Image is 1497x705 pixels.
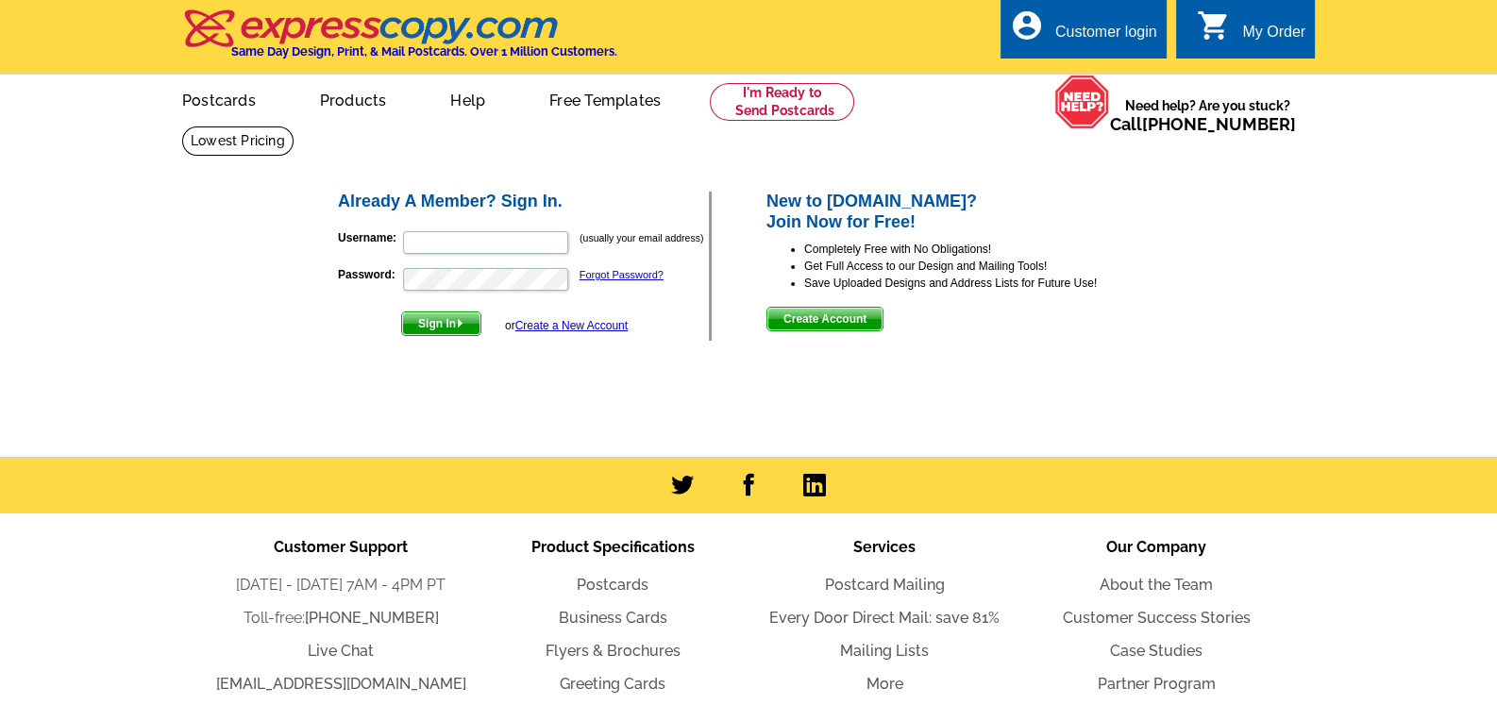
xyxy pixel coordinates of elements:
[767,308,883,330] span: Create Account
[456,319,464,327] img: button-next-arrow-white.png
[401,311,481,336] button: Sign In
[1054,75,1110,129] img: help
[152,76,286,121] a: Postcards
[580,269,664,280] a: Forgot Password?
[866,675,903,693] a: More
[1106,538,1206,556] span: Our Company
[338,192,709,212] h2: Already A Member? Sign In.
[1010,21,1157,44] a: account_circle Customer login
[305,609,439,627] a: [PHONE_NUMBER]
[1063,609,1251,627] a: Customer Success Stories
[402,312,480,335] span: Sign In
[804,241,1162,258] li: Completely Free with No Obligations!
[546,642,681,660] a: Flyers & Brochures
[580,232,703,243] small: (usually your email address)
[216,675,466,693] a: [EMAIL_ADDRESS][DOMAIN_NAME]
[766,192,1162,232] h2: New to [DOMAIN_NAME]? Join Now for Free!
[505,317,628,334] div: or
[338,266,401,283] label: Password:
[205,574,477,596] li: [DATE] - [DATE] 7AM - 4PM PT
[1110,642,1203,660] a: Case Studies
[840,642,929,660] a: Mailing Lists
[290,76,417,121] a: Products
[182,23,617,59] a: Same Day Design, Print, & Mail Postcards. Over 1 Million Customers.
[1110,96,1305,134] span: Need help? Are you stuck?
[769,609,1000,627] a: Every Door Direct Mail: save 81%
[1242,24,1305,50] div: My Order
[804,258,1162,275] li: Get Full Access to our Design and Mailing Tools!
[766,307,883,331] button: Create Account
[515,319,628,332] a: Create a New Account
[853,538,916,556] span: Services
[804,275,1162,292] li: Save Uploaded Designs and Address Lists for Future Use!
[519,76,691,121] a: Free Templates
[1232,646,1497,705] iframe: LiveChat chat widget
[231,44,617,59] h4: Same Day Design, Print, & Mail Postcards. Over 1 Million Customers.
[338,229,401,246] label: Username:
[531,538,695,556] span: Product Specifications
[560,675,665,693] a: Greeting Cards
[1197,21,1305,44] a: shopping_cart My Order
[1098,675,1216,693] a: Partner Program
[308,642,374,660] a: Live Chat
[577,576,648,594] a: Postcards
[274,538,408,556] span: Customer Support
[1197,8,1231,42] i: shopping_cart
[825,576,945,594] a: Postcard Mailing
[1100,576,1213,594] a: About the Team
[205,607,477,629] li: Toll-free:
[559,609,667,627] a: Business Cards
[420,76,515,121] a: Help
[1110,114,1296,134] span: Call
[1142,114,1296,134] a: [PHONE_NUMBER]
[1055,24,1157,50] div: Customer login
[1010,8,1044,42] i: account_circle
